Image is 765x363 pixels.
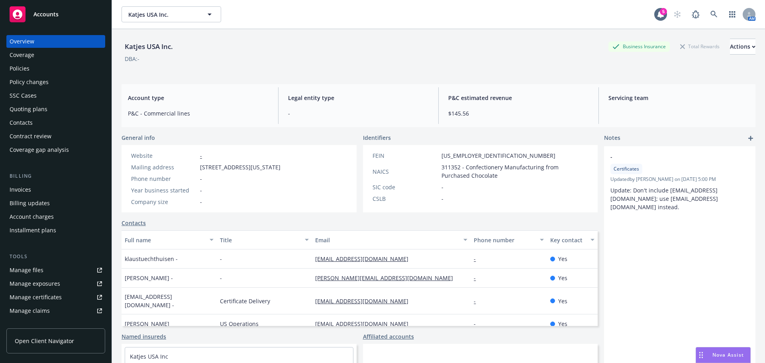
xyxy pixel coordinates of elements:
div: Billing [6,172,105,180]
div: Invoices [10,183,31,196]
span: [US_EMPLOYER_IDENTIFICATION_NUMBER] [441,151,555,160]
div: Manage exposures [10,277,60,290]
a: Billing updates [6,197,105,210]
a: Search [706,6,722,22]
span: - [288,109,429,118]
div: Business Insurance [608,41,670,51]
a: - [200,152,202,159]
a: Account charges [6,210,105,223]
a: Quoting plans [6,103,105,116]
div: Key contact [550,236,586,244]
span: Update: Don't include [EMAIL_ADDRESS][DOMAIN_NAME]; use [EMAIL_ADDRESS][DOMAIN_NAME] instead. [610,186,718,211]
div: Manage files [10,264,43,277]
span: Yes [558,320,567,328]
button: Katjes USA Inc. [122,6,221,22]
div: Full name [125,236,205,244]
span: - [220,274,222,282]
span: - [441,194,443,203]
div: Manage certificates [10,291,62,304]
span: klaustuechthuisen - [125,255,178,263]
div: Coverage gap analysis [10,143,69,156]
button: Email [312,230,471,249]
span: Certificate Delivery [220,297,270,305]
a: Policy changes [6,76,105,88]
span: Legal entity type [288,94,429,102]
button: Key contact [547,230,598,249]
a: Switch app [724,6,740,22]
a: [EMAIL_ADDRESS][DOMAIN_NAME] [315,320,415,328]
a: Overview [6,35,105,48]
div: SSC Cases [10,89,37,102]
div: SIC code [373,183,438,191]
div: Katjes USA Inc. [122,41,176,52]
a: Coverage gap analysis [6,143,105,156]
span: P&C estimated revenue [448,94,589,102]
a: Report a Bug [688,6,704,22]
a: Accounts [6,3,105,26]
span: Certificates [614,165,639,173]
div: Contacts [10,116,33,129]
div: Tools [6,253,105,261]
div: Billing updates [10,197,50,210]
a: [EMAIL_ADDRESS][DOMAIN_NAME] [315,297,415,305]
a: SSC Cases [6,89,105,102]
a: Start snowing [669,6,685,22]
div: Account charges [10,210,54,223]
a: Policies [6,62,105,75]
div: Manage claims [10,304,50,317]
div: Mailing address [131,163,197,171]
button: Nova Assist [696,347,751,363]
span: Accounts [33,11,59,18]
div: -CertificatesUpdatedby [PERSON_NAME] on [DATE] 5:00 PMUpdate: Don't include [EMAIL_ADDRESS][DOMAI... [604,146,755,218]
div: Policies [10,62,29,75]
button: Title [217,230,312,249]
span: Yes [558,255,567,263]
a: Installment plans [6,224,105,237]
a: Contacts [122,219,146,227]
a: [PERSON_NAME][EMAIL_ADDRESS][DOMAIN_NAME] [315,274,459,282]
div: Policy changes [10,76,49,88]
button: Full name [122,230,217,249]
span: Open Client Navigator [15,337,74,345]
span: [PERSON_NAME] - [125,274,173,282]
div: Actions [730,39,755,54]
div: Coverage [10,49,34,61]
span: Notes [604,133,620,143]
div: FEIN [373,151,438,160]
button: Actions [730,39,755,55]
span: - [220,255,222,263]
button: Phone number [471,230,547,249]
a: Contract review [6,130,105,143]
a: Manage BORs [6,318,105,331]
div: Title [220,236,300,244]
a: - [474,274,482,282]
a: Manage certificates [6,291,105,304]
a: Manage exposures [6,277,105,290]
div: Installment plans [10,224,56,237]
div: Manage BORs [10,318,47,331]
span: US Operations [220,320,259,328]
span: Updated by [PERSON_NAME] on [DATE] 5:00 PM [610,176,749,183]
div: 5 [660,8,667,15]
div: NAICS [373,167,438,176]
a: Affiliated accounts [363,332,414,341]
div: Company size [131,198,197,206]
a: Manage claims [6,304,105,317]
div: Quoting plans [10,103,47,116]
a: Manage files [6,264,105,277]
a: Named insureds [122,332,166,341]
span: Yes [558,297,567,305]
div: Website [131,151,197,160]
span: - [441,183,443,191]
div: Email [315,236,459,244]
div: Year business started [131,186,197,194]
a: [EMAIL_ADDRESS][DOMAIN_NAME] [315,255,415,263]
span: - [200,198,202,206]
a: Contacts [6,116,105,129]
a: add [746,133,755,143]
div: Overview [10,35,34,48]
a: - [474,297,482,305]
div: Phone number [474,236,535,244]
div: DBA: - [125,55,139,63]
